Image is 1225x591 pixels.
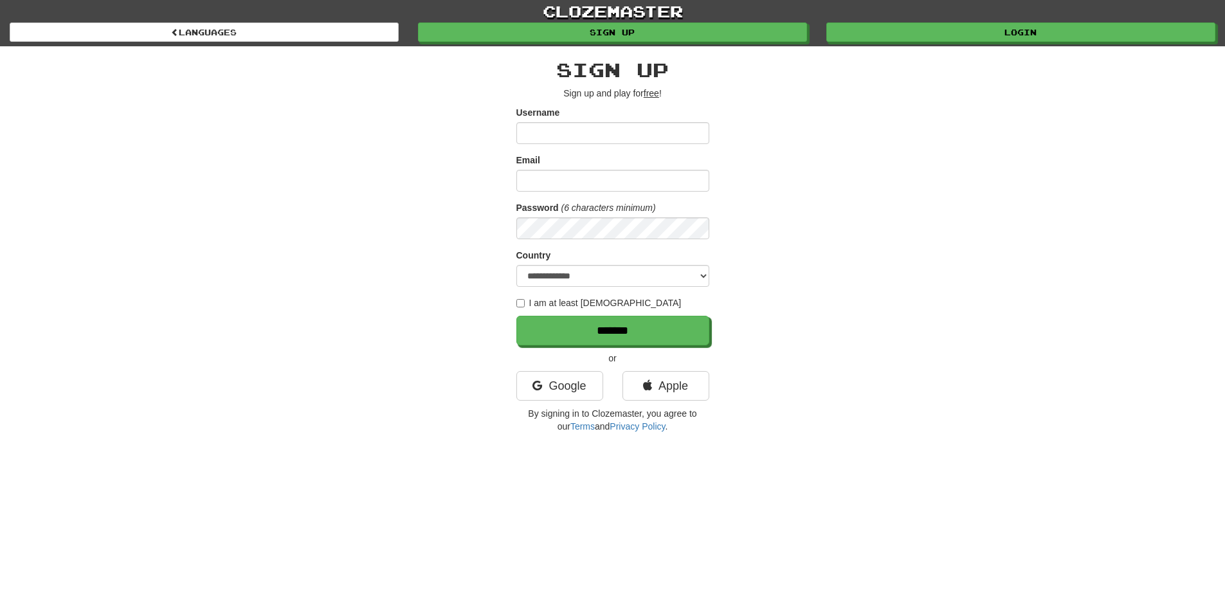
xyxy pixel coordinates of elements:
[644,88,659,98] u: free
[561,203,656,213] em: (6 characters minimum)
[570,421,595,432] a: Terms
[516,201,559,214] label: Password
[516,299,525,307] input: I am at least [DEMOGRAPHIC_DATA]
[10,23,399,42] a: Languages
[622,371,709,401] a: Apple
[516,407,709,433] p: By signing in to Clozemaster, you agree to our and .
[516,59,709,80] h2: Sign up
[516,154,540,167] label: Email
[516,371,603,401] a: Google
[418,23,807,42] a: Sign up
[516,106,560,119] label: Username
[516,249,551,262] label: Country
[516,352,709,365] p: or
[516,296,682,309] label: I am at least [DEMOGRAPHIC_DATA]
[516,87,709,100] p: Sign up and play for !
[610,421,665,432] a: Privacy Policy
[826,23,1215,42] a: Login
